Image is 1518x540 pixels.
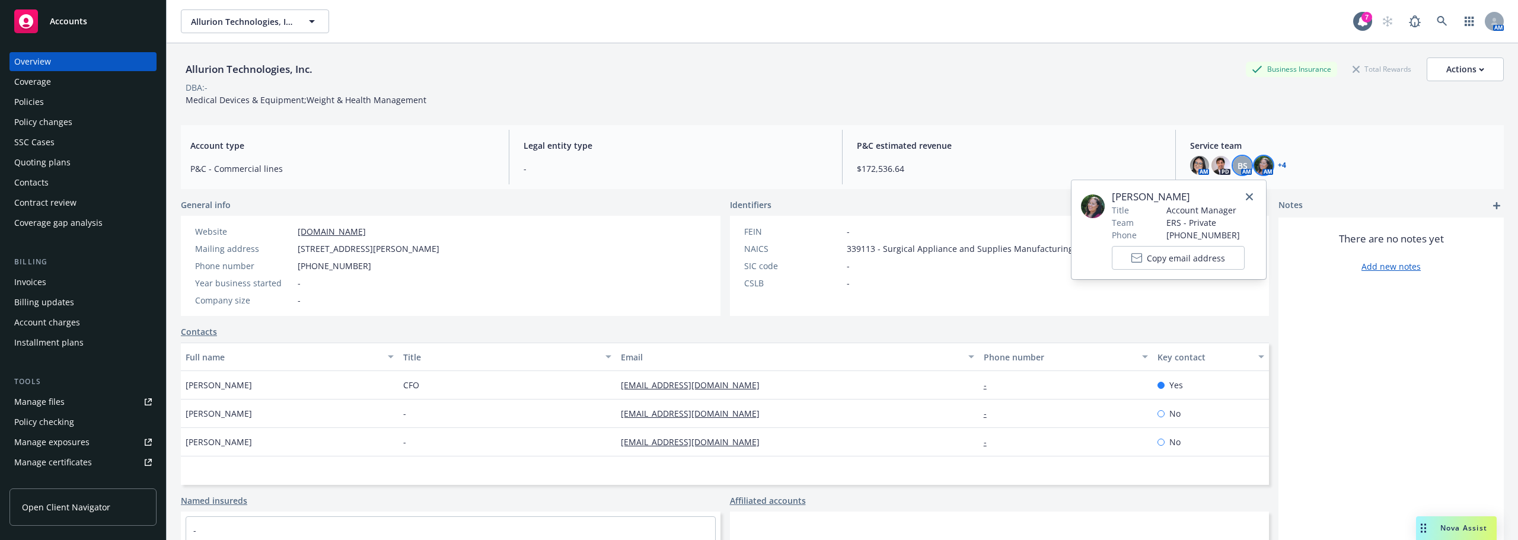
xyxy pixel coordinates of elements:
div: NAICS [744,242,842,255]
div: Policy changes [14,113,72,132]
div: Mailing address [195,242,293,255]
div: SIC code [744,260,842,272]
a: add [1490,199,1504,213]
span: Account type [190,139,495,152]
a: Billing updates [9,293,157,312]
span: Medical Devices & Equipment;Weight & Health Management [186,94,426,106]
div: Overview [14,52,51,71]
div: Key contact [1157,351,1251,363]
span: [STREET_ADDRESS][PERSON_NAME] [298,242,439,255]
a: - [984,379,996,391]
span: - [298,294,301,306]
a: Report a Bug [1403,9,1427,33]
button: Title [398,343,616,371]
span: Team [1112,216,1134,229]
a: Add new notes [1361,260,1421,273]
span: Service team [1190,139,1494,152]
div: Billing [9,256,157,268]
span: CFO [403,379,419,391]
div: Year business started [195,277,293,289]
div: Title [403,351,598,363]
span: - [847,260,850,272]
div: Quoting plans [14,153,71,172]
span: Accounts [50,17,87,26]
button: Allurion Technologies, Inc. [181,9,329,33]
div: SSC Cases [14,133,55,152]
div: Phone number [195,260,293,272]
div: DBA: - [186,81,208,94]
span: No [1169,436,1181,448]
a: SSC Cases [9,133,157,152]
a: - [984,408,996,419]
a: Quoting plans [9,153,157,172]
a: Invoices [9,273,157,292]
div: Actions [1446,58,1484,81]
span: [PHONE_NUMBER] [298,260,371,272]
div: Installment plans [14,333,84,352]
span: Yes [1169,379,1183,391]
a: Named insureds [181,494,247,507]
span: [PERSON_NAME] [186,407,252,420]
a: Manage exposures [9,433,157,452]
button: Full name [181,343,398,371]
span: [PERSON_NAME] [186,436,252,448]
a: Affiliated accounts [730,494,806,507]
button: Phone number [979,343,1153,371]
a: Coverage [9,72,157,91]
a: Installment plans [9,333,157,352]
span: Phone [1112,229,1137,241]
a: Manage files [9,392,157,411]
button: Copy email address [1112,246,1245,270]
a: Contacts [181,325,217,338]
span: Copy email address [1147,252,1225,264]
a: Search [1430,9,1454,33]
img: photo [1211,156,1230,175]
span: $172,536.64 [857,162,1161,175]
span: Allurion Technologies, Inc. [191,15,294,28]
span: - [847,277,850,289]
span: Nova Assist [1440,523,1487,533]
a: [EMAIL_ADDRESS][DOMAIN_NAME] [621,379,769,391]
div: Policy checking [14,413,74,432]
span: - [403,407,406,420]
div: 7 [1361,12,1372,23]
span: Title [1112,204,1129,216]
div: Manage files [14,392,65,411]
span: - [847,225,850,238]
div: Phone number [984,351,1136,363]
button: Nova Assist [1416,516,1497,540]
div: Billing updates [14,293,74,312]
div: Email [621,351,961,363]
a: Manage certificates [9,453,157,472]
div: Drag to move [1416,516,1431,540]
a: [EMAIL_ADDRESS][DOMAIN_NAME] [621,408,769,419]
div: FEIN [744,225,842,238]
a: Switch app [1458,9,1481,33]
a: - [984,436,996,448]
a: Policies [9,92,157,111]
div: Full name [186,351,381,363]
a: +4 [1278,162,1286,169]
button: Key contact [1153,343,1269,371]
a: close [1242,190,1257,204]
span: - [524,162,828,175]
a: Contract review [9,193,157,212]
div: Manage exposures [14,433,90,452]
span: - [298,277,301,289]
div: Account charges [14,313,80,332]
a: Start snowing [1376,9,1399,33]
a: [DOMAIN_NAME] [298,226,366,237]
button: Email [616,343,979,371]
span: Legal entity type [524,139,828,152]
div: Tools [9,376,157,388]
div: Invoices [14,273,46,292]
span: [PERSON_NAME] [1112,190,1245,204]
div: Allurion Technologies, Inc. [181,62,317,77]
div: CSLB [744,277,842,289]
a: Accounts [9,5,157,38]
span: No [1169,407,1181,420]
a: [EMAIL_ADDRESS][DOMAIN_NAME] [621,436,769,448]
span: - [403,436,406,448]
span: There are no notes yet [1339,232,1444,246]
